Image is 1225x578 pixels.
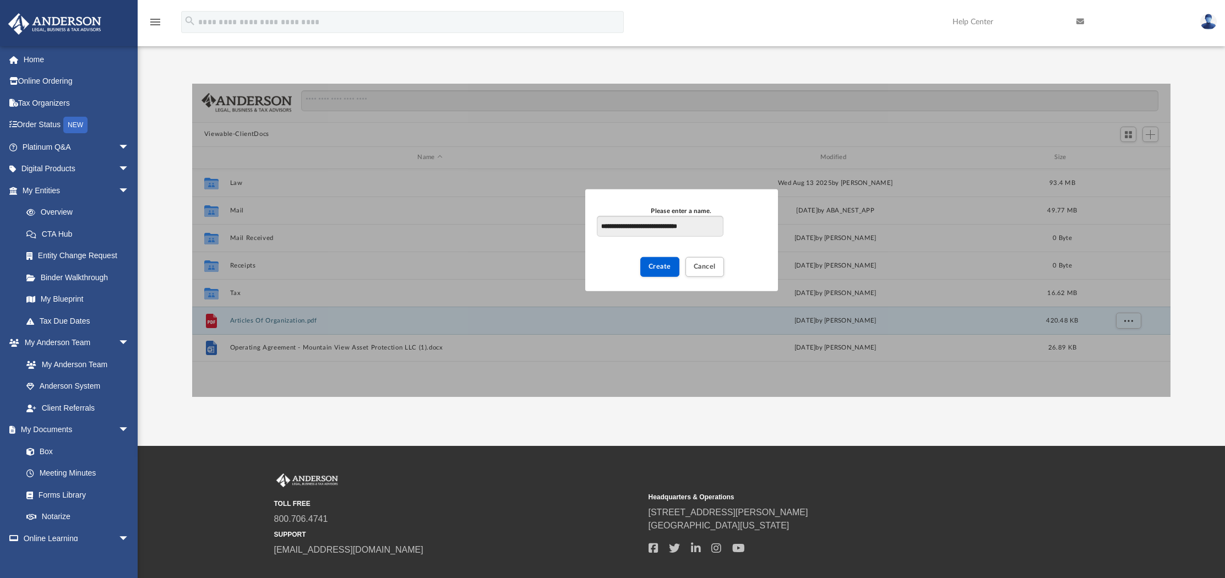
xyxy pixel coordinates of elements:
[184,15,196,27] i: search
[649,508,808,517] a: [STREET_ADDRESS][PERSON_NAME]
[649,492,1015,502] small: Headquarters & Operations
[649,263,671,270] span: Create
[694,263,716,270] span: Cancel
[118,179,140,202] span: arrow_drop_down
[8,70,146,92] a: Online Ordering
[8,136,146,158] a: Platinum Q&Aarrow_drop_down
[118,136,140,159] span: arrow_drop_down
[15,266,146,288] a: Binder Walkthrough
[15,462,140,484] a: Meeting Minutes
[8,332,140,354] a: My Anderson Teamarrow_drop_down
[63,117,88,133] div: NEW
[15,397,140,419] a: Client Referrals
[15,201,146,223] a: Overview
[274,514,328,524] a: 800.706.4741
[15,223,146,245] a: CTA Hub
[585,189,778,291] div: New Folder
[597,216,723,237] input: Please enter a name.
[15,506,140,528] a: Notarize
[15,245,146,267] a: Entity Change Request
[149,21,162,29] a: menu
[274,499,641,509] small: TOLL FREE
[8,48,146,70] a: Home
[118,419,140,441] span: arrow_drop_down
[8,419,140,441] a: My Documentsarrow_drop_down
[15,375,140,397] a: Anderson System
[8,114,146,137] a: Order StatusNEW
[118,332,140,355] span: arrow_drop_down
[118,527,140,550] span: arrow_drop_down
[685,257,724,276] button: Cancel
[118,158,140,181] span: arrow_drop_down
[1200,14,1217,30] img: User Pic
[15,310,146,332] a: Tax Due Dates
[15,288,140,310] a: My Blueprint
[8,179,146,201] a: My Entitiesarrow_drop_down
[5,13,105,35] img: Anderson Advisors Platinum Portal
[274,530,641,539] small: SUPPORT
[274,473,340,488] img: Anderson Advisors Platinum Portal
[8,527,140,549] a: Online Learningarrow_drop_down
[15,440,135,462] a: Box
[274,545,423,554] a: [EMAIL_ADDRESS][DOMAIN_NAME]
[649,521,790,530] a: [GEOGRAPHIC_DATA][US_STATE]
[15,353,135,375] a: My Anderson Team
[8,92,146,114] a: Tax Organizers
[15,484,135,506] a: Forms Library
[8,158,146,180] a: Digital Productsarrow_drop_down
[149,15,162,29] i: menu
[640,257,679,276] button: Create
[597,206,765,216] div: Please enter a name.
